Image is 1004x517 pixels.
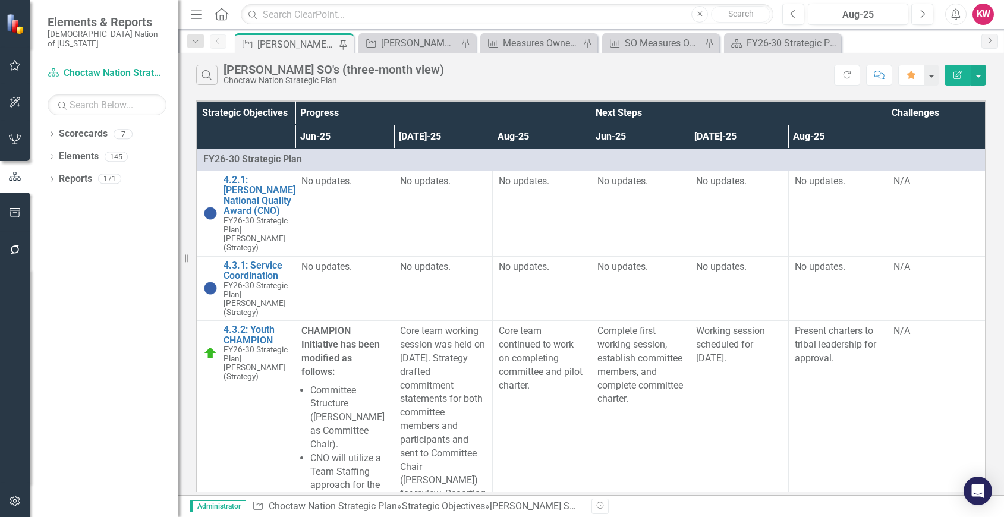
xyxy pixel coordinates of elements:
td: Double-Click to Edit [591,171,690,256]
a: Scorecards [59,127,108,141]
p: N/A [893,175,979,188]
td: Double-Click to Edit [493,256,591,321]
p: No updates. [301,175,388,188]
img: On Target [203,346,218,360]
img: ClearPoint Strategy [6,14,27,34]
span: | [240,225,241,234]
span: | [240,354,241,363]
li: Committee Structure ([PERSON_NAME] as Committee Chair). [310,384,388,452]
p: No updates. [499,175,585,188]
img: Not Started [203,281,218,295]
a: 4.3.1: Service Coordination [224,260,289,281]
td: Double-Click to Edit [295,171,394,256]
input: Search ClearPoint... [241,4,773,25]
button: KW [972,4,994,25]
p: No updates. [597,175,684,188]
span: FY26-30 Strategic Plan [203,153,302,165]
td: Double-Click to Edit [295,256,394,321]
span: FY26-30 Strategic Plan [224,280,288,299]
div: 7 [114,129,133,139]
p: No updates. [795,175,881,188]
p: N/A [893,260,979,274]
div: [PERSON_NAME]'s Team SO's [381,36,458,51]
td: Double-Click to Edit [788,171,887,256]
td: Double-Click to Edit [887,171,986,256]
div: [PERSON_NAME] SO's (three-month view) [490,500,663,512]
a: 4.2.1: [PERSON_NAME] National Quality Award (CNO) [224,175,295,216]
div: SO Measures Ownership Report - KW [625,36,701,51]
td: Double-Click to Edit [788,256,887,321]
a: Strategic Objectives [402,500,485,512]
span: Elements & Reports [48,15,166,29]
li: CNO will utilize a Team Staffing approach for the target age group. [310,452,388,506]
img: Not Started [203,206,218,220]
td: Double-Click to Edit Right Click for Context Menu [197,171,295,256]
div: Choctaw Nation Strategic Plan [224,76,444,85]
div: Measures Ownership Report - KW [503,36,580,51]
td: Double-Click to Edit [690,256,788,321]
small: [DEMOGRAPHIC_DATA] Nation of [US_STATE] [48,29,166,49]
div: FY26-30 Strategic Plan [747,36,838,51]
td: Double-Click to Edit Right Click for Context Menu [197,256,295,321]
div: 171 [98,174,121,184]
span: | [240,289,241,299]
td: Double-Click to Edit [394,171,493,256]
td: Double-Click to Edit [591,256,690,321]
span: FY26-30 Strategic Plan [224,345,288,363]
p: No updates. [795,260,881,274]
a: FY26-30 Strategic Plan [727,36,838,51]
p: No updates. [301,260,388,274]
small: [PERSON_NAME] (Strategy) [224,345,289,381]
button: Search [711,6,770,23]
td: Double-Click to Edit [493,171,591,256]
a: SO Measures Ownership Report - KW [605,36,701,51]
small: [PERSON_NAME] (Strategy) [224,281,289,317]
div: 145 [105,152,128,162]
p: Present charters to tribal leadership for approval. [795,324,881,365]
div: [PERSON_NAME] SO's (three-month view) [224,63,444,76]
a: Measures Ownership Report - KW [483,36,580,51]
p: Core team continued to work on completing committee and pilot charter. [499,324,585,392]
span: FY26-30 Strategic Plan [224,216,288,234]
div: Open Intercom Messenger [964,477,992,505]
div: » » [252,500,582,513]
p: No updates. [597,260,684,274]
a: Choctaw Nation Strategic Plan [48,67,166,80]
a: Reports [59,172,92,186]
p: No updates. [499,260,585,274]
input: Search Below... [48,94,166,115]
p: N/A [893,324,979,338]
p: No updates. [400,175,486,188]
p: No updates. [400,260,486,274]
span: Search [728,9,754,18]
div: Aug-25 [812,8,904,22]
td: Double-Click to Edit [887,256,986,321]
a: Choctaw Nation Strategic Plan [269,500,397,512]
strong: CHAMPION Initiative has been modified as follows: [301,325,380,377]
button: Aug-25 [808,4,908,25]
a: Elements [59,150,99,163]
td: Double-Click to Edit [394,256,493,321]
p: Complete first working session, establish committee members, and complete committee charter. [597,324,684,406]
p: No updates. [696,175,782,188]
small: [PERSON_NAME] (Strategy) [224,216,295,252]
p: No updates. [696,260,782,274]
a: 4.3.2: Youth CHAMPION [224,324,289,345]
p: Working session scheduled for [DATE]. [696,324,782,365]
div: [PERSON_NAME] SO's (three-month view) [257,37,336,52]
span: Administrator [190,500,246,512]
a: [PERSON_NAME]'s Team SO's [361,36,458,51]
td: Double-Click to Edit [690,171,788,256]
